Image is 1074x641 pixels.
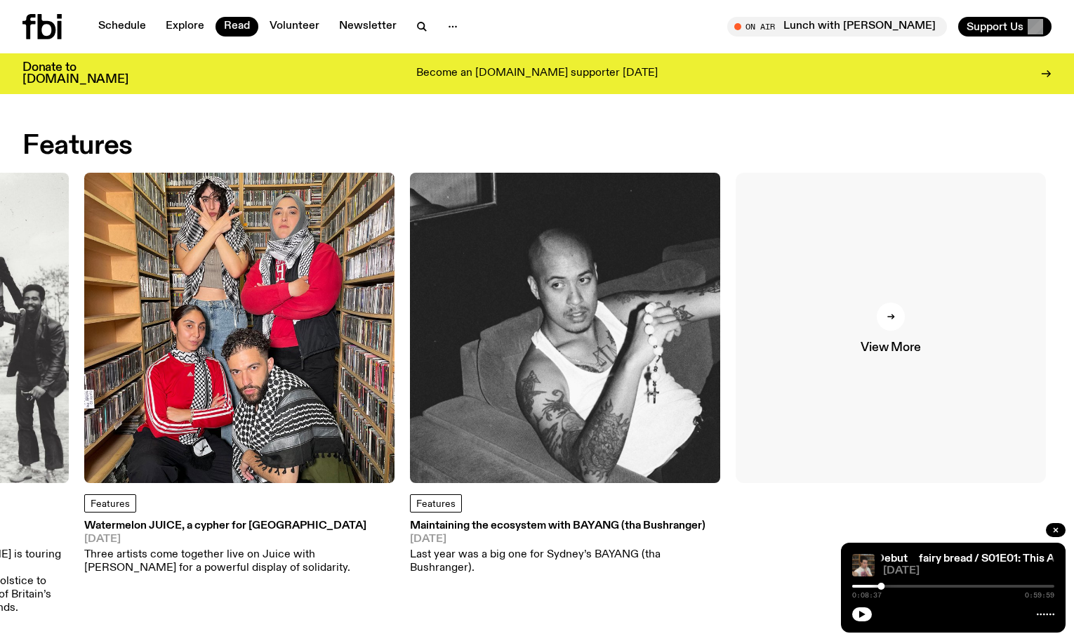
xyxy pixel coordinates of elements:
[852,554,875,576] img: A selfie of Jim posing cutely in fbi's library room.
[416,499,456,509] span: Features
[743,21,940,32] span: Tune in live
[22,62,128,86] h3: Donate to [DOMAIN_NAME]
[84,521,395,531] h3: Watermelon JUICE, a cypher for [GEOGRAPHIC_DATA]
[91,499,130,509] span: Features
[22,133,133,159] h2: Features
[84,548,395,575] p: Three artists come together live on Juice with [PERSON_NAME] for a powerful display of solidarity.
[883,566,1054,576] span: [DATE]
[410,521,720,575] a: Maintaining the ecosystem with BAYANG (tha Bushranger)[DATE]Last year was a big one for Sydney’s ...
[852,592,882,599] span: 0:08:37
[416,67,658,80] p: Become an [DOMAIN_NAME] supporter [DATE]
[727,17,947,37] button: On AirLunch with [PERSON_NAME]
[410,534,720,545] span: [DATE]
[216,17,258,37] a: Read
[410,494,462,513] a: Features
[410,548,720,575] p: Last year was a big one for Sydney’s BAYANG (tha Bushranger).
[261,17,328,37] a: Volunteer
[331,17,405,37] a: Newsletter
[84,534,395,545] span: [DATE]
[1025,592,1054,599] span: 0:59:59
[157,17,213,37] a: Explore
[84,521,395,575] a: Watermelon JUICE, a cypher for [GEOGRAPHIC_DATA][DATE]Three artists come together live on Juice w...
[410,173,720,483] img: Black and white image of BAYANG sitting on a couch. He is wearing a white singlet and black pants...
[84,494,136,513] a: Features
[410,521,720,531] h3: Maintaining the ecosystem with BAYANG (tha Bushranger)
[958,17,1052,37] button: Support Us
[861,342,920,354] span: View More
[967,20,1023,33] span: Support Us
[90,17,154,37] a: Schedule
[736,173,1046,483] a: View More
